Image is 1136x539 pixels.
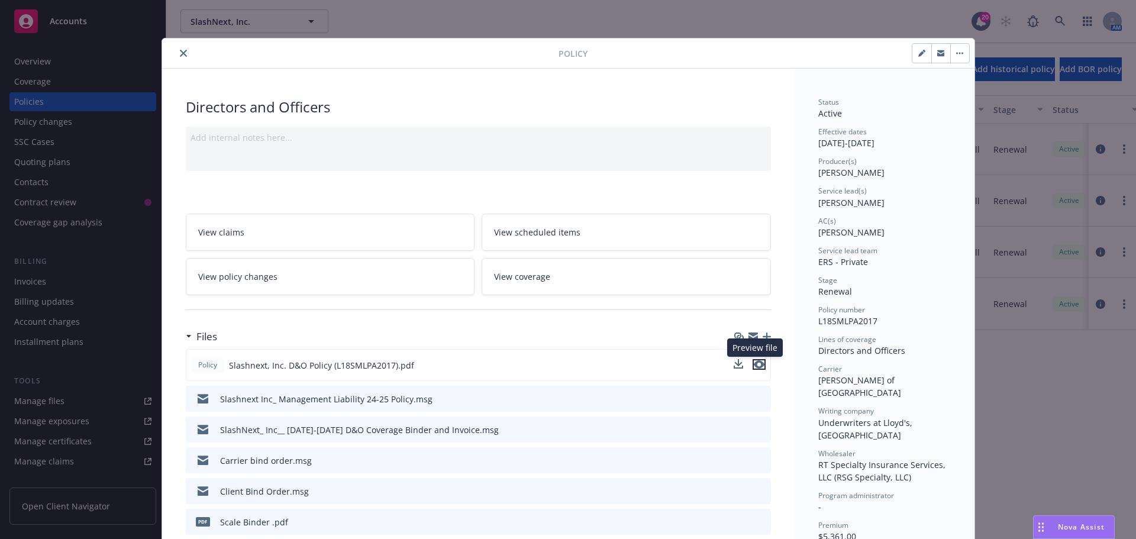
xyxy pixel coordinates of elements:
span: Lines of coverage [818,334,876,344]
button: download file [737,485,746,498]
div: [DATE] - [DATE] [818,127,951,149]
h3: Files [196,329,217,344]
div: Client Bind Order.msg [220,485,309,498]
span: L18SMLPA2017 [818,315,877,327]
span: Status [818,97,839,107]
span: Policy [196,360,220,370]
button: download file [737,516,746,528]
span: View scheduled items [494,226,580,238]
span: Policy [559,47,588,60]
span: [PERSON_NAME] [818,227,885,238]
button: preview file [756,454,766,467]
div: Preview file [727,338,783,357]
div: Scale Binder .pdf [220,516,288,528]
span: pdf [196,517,210,526]
span: Directors and Officers [818,345,905,356]
span: Renewal [818,286,852,297]
a: View coverage [482,258,771,295]
button: download file [737,424,746,436]
div: SlashNext_ Inc__ [DATE]-[DATE] D&O Coverage Binder and Invoice.msg [220,424,499,436]
span: Service lead(s) [818,186,867,196]
span: [PERSON_NAME] of [GEOGRAPHIC_DATA] [818,375,901,398]
button: preview file [753,359,766,372]
div: Files [186,329,217,344]
span: Producer(s) [818,156,857,166]
button: close [176,46,191,60]
span: Writing company [818,406,874,416]
span: Stage [818,275,837,285]
button: preview file [753,359,766,370]
button: download file [734,359,743,372]
span: Nova Assist [1058,522,1105,532]
span: RT Specialty Insurance Services, LLC (RSG Specialty, LLC) [818,459,948,483]
button: preview file [756,485,766,498]
span: Carrier [818,364,842,374]
button: preview file [756,516,766,528]
span: ERS - Private [818,256,868,267]
span: Active [818,108,842,119]
span: [PERSON_NAME] [818,197,885,208]
button: download file [734,359,743,369]
button: download file [737,454,746,467]
span: - [818,501,821,512]
a: View claims [186,214,475,251]
span: [PERSON_NAME] [818,167,885,178]
span: Wholesaler [818,448,856,459]
button: Nova Assist [1033,515,1115,539]
span: AC(s) [818,216,836,226]
span: Service lead team [818,246,877,256]
span: Policy number [818,305,865,315]
div: Slashnext Inc_ Management Liability 24-25 Policy.msg [220,393,433,405]
button: preview file [756,393,766,405]
div: Carrier bind order.msg [220,454,312,467]
div: Add internal notes here... [191,131,766,144]
a: View policy changes [186,258,475,295]
span: Slashnext, Inc. D&O Policy (L18SMLPA2017).pdf [229,359,414,372]
button: download file [737,393,746,405]
div: Directors and Officers [186,97,771,117]
span: View claims [198,226,244,238]
span: View coverage [494,270,550,283]
a: View scheduled items [482,214,771,251]
div: Drag to move [1034,516,1048,538]
span: Premium [818,520,848,530]
span: Effective dates [818,127,867,137]
span: View policy changes [198,270,277,283]
span: Underwriters at Lloyd's, [GEOGRAPHIC_DATA] [818,417,915,441]
span: Program administrator [818,490,894,501]
button: preview file [756,424,766,436]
